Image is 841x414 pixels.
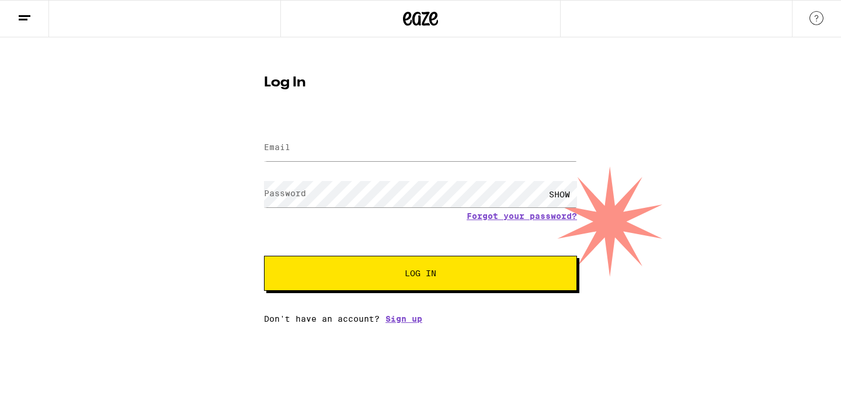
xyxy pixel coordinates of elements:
label: Email [264,142,290,152]
button: Log In [264,256,577,291]
div: SHOW [542,181,577,207]
span: Hi. Need any help? [7,8,84,18]
a: Sign up [385,314,422,323]
input: Email [264,135,577,161]
span: Log In [405,269,436,277]
h1: Log In [264,76,577,90]
a: Forgot your password? [467,211,577,221]
div: Don't have an account? [264,314,577,323]
label: Password [264,189,306,198]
